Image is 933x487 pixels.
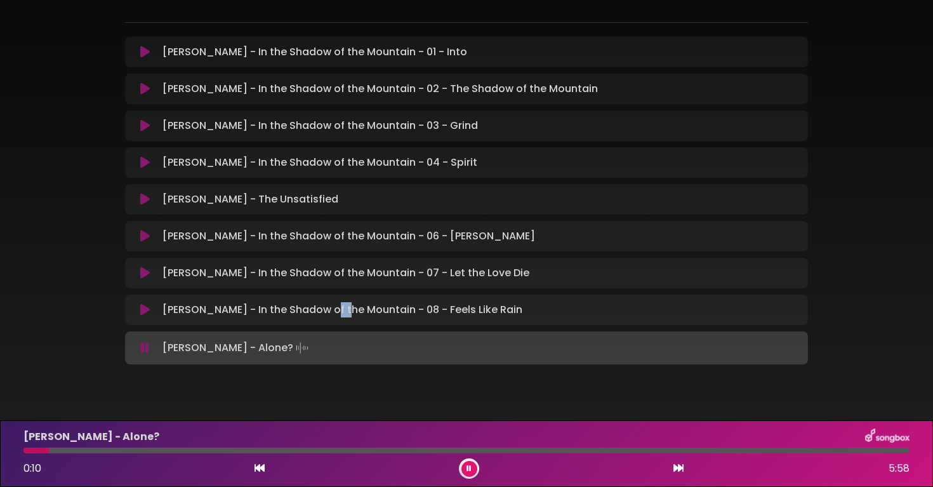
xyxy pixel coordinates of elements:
[293,339,311,357] img: waveform4.gif
[162,302,522,317] p: [PERSON_NAME] - In the Shadow of the Mountain - 08 - Feels Like Rain
[162,192,338,207] p: [PERSON_NAME] - The Unsatisfied
[162,155,477,170] p: [PERSON_NAME] - In the Shadow of the Mountain - 04 - Spirit
[162,339,311,357] p: [PERSON_NAME] - Alone?
[162,118,478,133] p: [PERSON_NAME] - In the Shadow of the Mountain - 03 - Grind
[162,81,598,97] p: [PERSON_NAME] - In the Shadow of the Mountain - 02 - The Shadow of the Mountain
[162,229,535,244] p: [PERSON_NAME] - In the Shadow of the Mountain - 06 - [PERSON_NAME]
[162,44,467,60] p: [PERSON_NAME] - In the Shadow of the Mountain - 01 - Into
[162,265,529,281] p: [PERSON_NAME] - In the Shadow of the Mountain - 07 - Let the Love Die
